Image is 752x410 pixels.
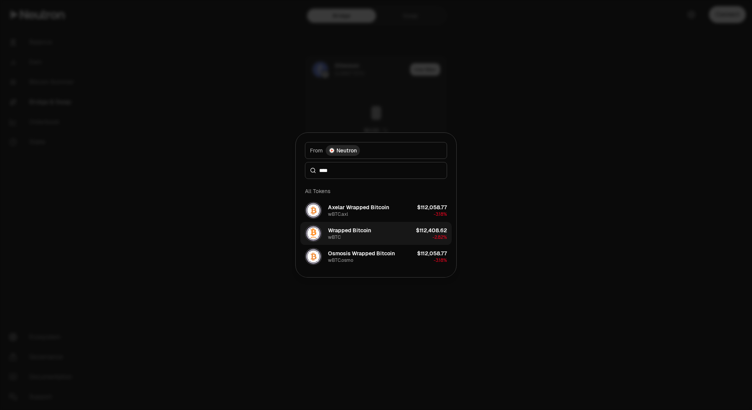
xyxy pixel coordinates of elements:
[328,211,348,217] div: wBTC.axl
[300,222,452,245] button: wBTC LogoWrapped BitcoinwBTC$112,408.62-2.82%
[300,184,452,199] div: All Tokens
[310,147,323,154] span: From
[328,234,341,240] div: wBTC
[434,257,447,263] span: -3.18%
[434,211,447,217] span: -3.18%
[417,250,447,257] div: $112,058.77
[300,199,452,222] button: wBTC.axl LogoAxelar Wrapped BitcoinwBTC.axl$112,058.77-3.18%
[328,203,389,211] div: Axelar Wrapped Bitcoin
[328,250,395,257] div: Osmosis Wrapped Bitcoin
[306,226,321,241] img: wBTC Logo
[306,203,321,218] img: wBTC.axl Logo
[330,148,334,153] img: Neutron Logo
[305,142,447,159] button: FromNeutron LogoNeutron
[417,203,447,211] div: $112,058.77
[306,249,321,264] img: wBTC.osmo Logo
[432,234,447,240] span: -2.82%
[416,226,447,234] div: $112,408.62
[336,147,357,154] span: Neutron
[328,257,353,263] div: wBTC.osmo
[300,245,452,268] button: wBTC.osmo LogoOsmosis Wrapped BitcoinwBTC.osmo$112,058.77-3.18%
[328,226,371,234] div: Wrapped Bitcoin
